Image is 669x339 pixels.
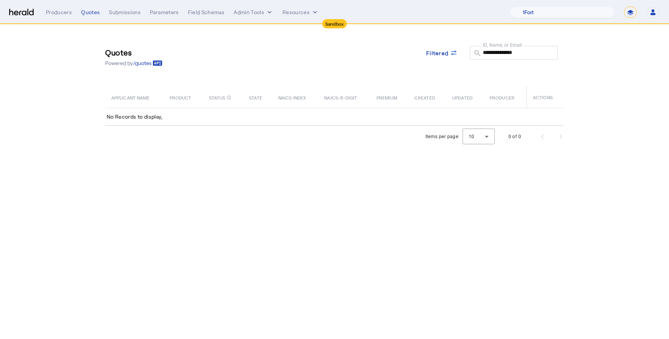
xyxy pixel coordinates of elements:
span: APPLICANT NAME [111,93,149,101]
span: PRODUCT [170,93,192,101]
span: STATE [249,93,262,101]
span: STATUS [209,93,226,101]
span: Filtered [426,49,448,57]
div: Parameters [150,8,179,16]
div: Items per page: [425,133,460,140]
button: internal dropdown menu [234,8,273,16]
div: 0 of 0 [508,133,521,140]
th: ACTIONS [527,86,564,108]
div: Sandbox [322,19,347,28]
button: Resources dropdown menu [283,8,319,16]
mat-icon: info_outline [227,93,231,102]
table: Table view of all quotes submitted by your platform [105,86,564,126]
p: Powered by [105,59,162,67]
div: Submissions [109,8,141,16]
span: PRODUCER [490,93,515,101]
div: Quotes [81,8,100,16]
button: Filtered [420,46,464,60]
div: Producers [46,8,72,16]
span: NAICS-6-DIGIT [324,93,357,101]
h3: Quotes [105,47,162,58]
span: UPDATED [452,93,473,101]
mat-label: ID, Name, or Email [483,42,522,47]
span: PREMIUM [377,93,397,101]
mat-icon: search [470,49,483,59]
img: Herald Logo [9,9,34,16]
td: No Records to display, [105,108,564,125]
span: NAICS INDEX [278,93,306,101]
span: CREATED [414,93,435,101]
div: Field Schemas [188,8,225,16]
a: /quotes [133,59,162,67]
